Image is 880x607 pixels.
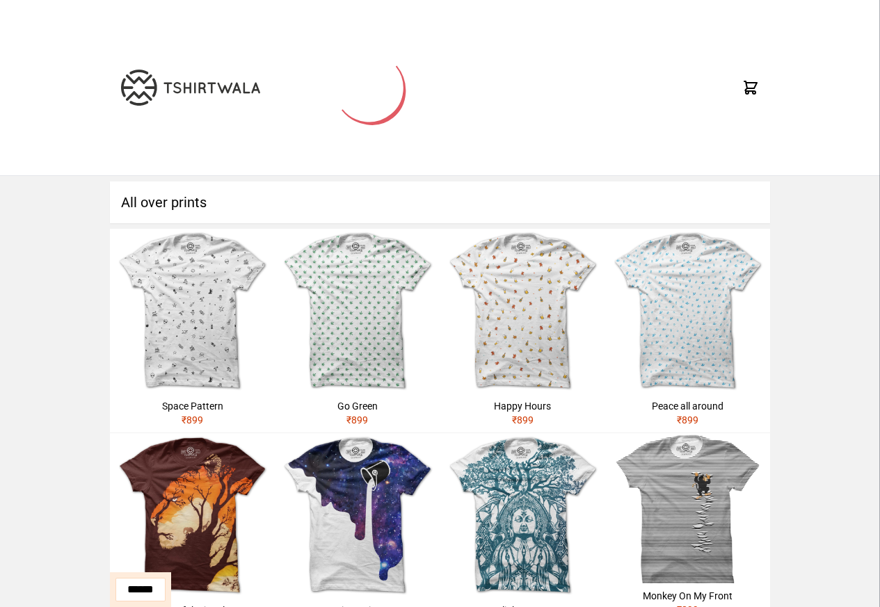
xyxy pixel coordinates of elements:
span: ₹ 899 [512,414,534,426]
img: weed.jpg [275,229,440,394]
a: Peace all around₹899 [605,229,770,432]
img: peace-1.jpg [605,229,770,394]
img: galaxy.jpg [275,433,440,598]
a: Space Pattern₹899 [110,229,275,432]
h1: All over prints [110,181,770,223]
div: Peace all around [611,399,765,413]
span: ₹ 899 [677,414,698,426]
img: space.jpg [110,229,275,394]
div: Happy Hours [446,399,600,413]
span: ₹ 899 [346,414,368,426]
div: Space Pattern [115,399,269,413]
div: Monkey On My Front [611,589,765,603]
img: TW-LOGO-400-104.png [121,70,260,106]
img: buddha1.jpg [440,433,605,598]
div: Go Green [280,399,434,413]
img: beer.jpg [440,229,605,394]
img: hidden-tiger.jpg [110,433,275,598]
span: ₹ 899 [182,414,203,426]
a: Happy Hours₹899 [440,229,605,432]
a: Go Green₹899 [275,229,440,432]
img: monkey-climbing.jpg [605,433,770,583]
